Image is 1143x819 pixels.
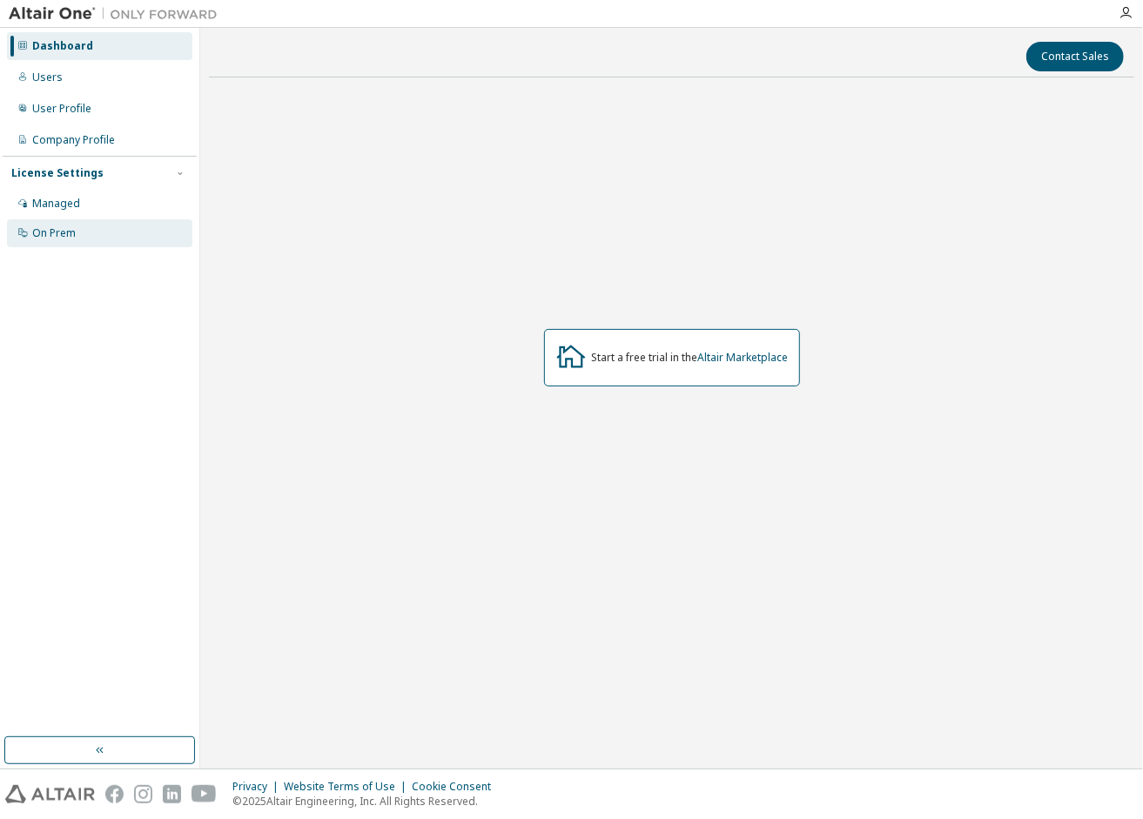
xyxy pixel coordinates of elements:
div: Start a free trial in the [592,351,789,365]
div: Cookie Consent [412,780,501,794]
div: User Profile [32,102,91,116]
div: Users [32,70,63,84]
img: linkedin.svg [163,785,181,803]
img: Altair One [9,5,226,23]
div: Dashboard [32,39,93,53]
a: Altair Marketplace [698,350,789,365]
img: facebook.svg [105,785,124,803]
div: Managed [32,197,80,211]
img: youtube.svg [192,785,217,803]
div: Privacy [232,780,284,794]
div: License Settings [11,166,104,180]
div: On Prem [32,226,76,240]
img: altair_logo.svg [5,785,95,803]
div: Company Profile [32,133,115,147]
div: Website Terms of Use [284,780,412,794]
button: Contact Sales [1026,42,1124,71]
p: © 2025 Altair Engineering, Inc. All Rights Reserved. [232,794,501,809]
img: instagram.svg [134,785,152,803]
